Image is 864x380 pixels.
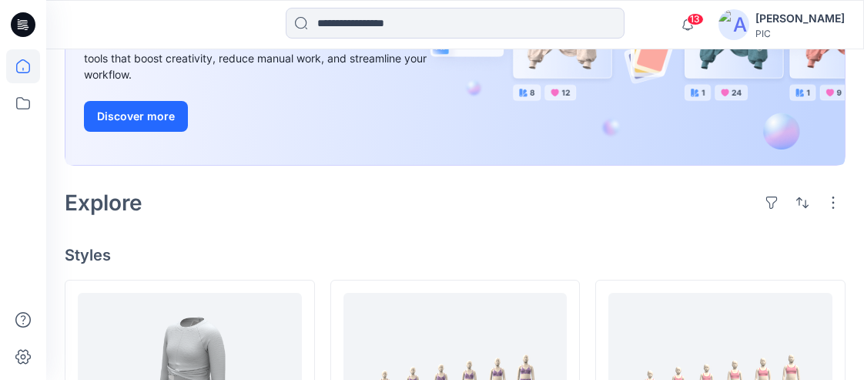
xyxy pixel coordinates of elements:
[84,34,430,82] div: Explore ideas faster and recolor styles at scale with AI-powered tools that boost creativity, red...
[84,101,188,132] button: Discover more
[84,101,430,132] a: Discover more
[687,13,704,25] span: 13
[718,9,749,40] img: avatar
[65,246,846,264] h4: Styles
[65,190,142,215] h2: Explore
[755,28,845,39] div: PIC
[755,9,845,28] div: [PERSON_NAME]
